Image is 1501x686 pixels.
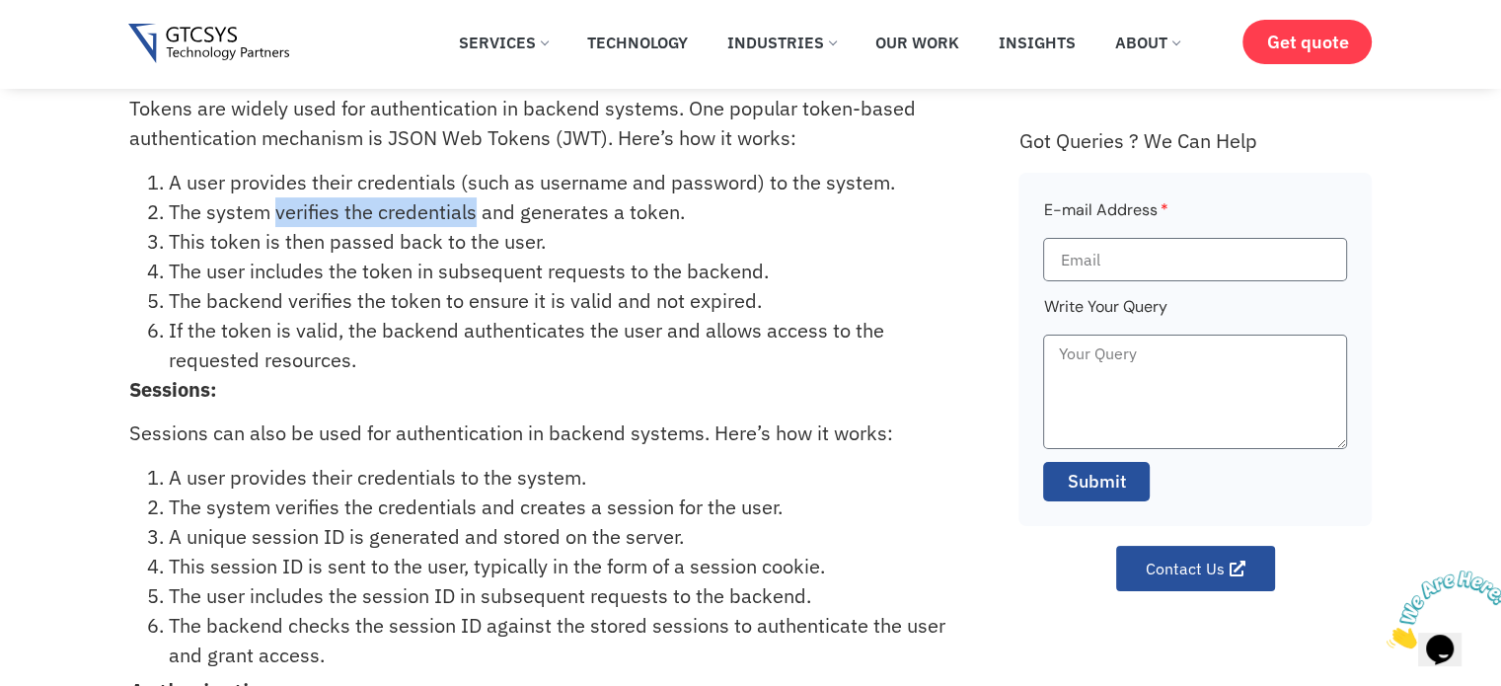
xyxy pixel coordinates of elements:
[169,581,975,611] li: The user includes the session ID in subsequent requests to the backend.
[129,419,975,448] p: Sessions can also be used for authentication in backend systems. Here’s how it works:
[572,21,703,64] a: Technology
[1100,21,1194,64] a: About
[1043,197,1347,514] form: Faq Form
[169,257,975,286] li: The user includes the token in subsequent requests to the backend.
[984,21,1090,64] a: Insights
[1067,469,1126,495] span: Submit
[169,286,975,316] li: The backend verifies the token to ensure it is valid and not expired.
[129,376,217,403] strong: Sessions:
[169,197,975,227] li: The system verifies the credentials and generates a token.
[169,168,975,197] li: A user provides their credentials (such as username and password) to the system.
[1043,197,1167,238] label: E-mail Address
[861,21,974,64] a: Our Work
[169,522,975,552] li: A unique session ID is generated and stored on the server.
[1043,462,1150,501] button: Submit
[1043,294,1166,335] label: Write Your Query
[1379,563,1501,656] iframe: chat widget
[1043,238,1347,281] input: Email
[169,316,975,375] li: If the token is valid, the backend authenticates the user and allows access to the requested reso...
[1146,561,1225,576] span: Contact Us
[1266,32,1348,52] span: Get quote
[129,94,975,153] p: Tokens are widely used for authentication in backend systems. One popular token-based authenticat...
[169,463,975,493] li: A user provides their credentials to the system.
[444,21,563,64] a: Services
[128,24,289,64] img: Gtcsys logo
[713,21,851,64] a: Industries
[1242,20,1372,64] a: Get quote
[169,493,975,522] li: The system verifies the credentials and creates a session for the user.
[1018,128,1372,153] div: Got Queries ? We Can Help
[169,611,975,670] li: The backend checks the session ID against the stored sessions to authenticate the user and grant ...
[1116,546,1275,591] a: Contact Us
[169,552,975,581] li: This session ID is sent to the user, typically in the form of a session cookie.
[169,227,975,257] li: This token is then passed back to the user.
[8,8,130,86] img: Chat attention grabber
